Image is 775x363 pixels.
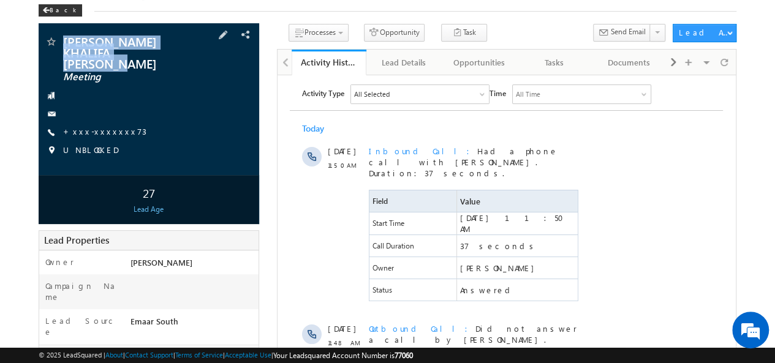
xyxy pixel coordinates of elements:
a: Lead Details [366,50,442,75]
span: [PERSON_NAME] [183,187,263,198]
a: Tasks [517,50,592,75]
div: Opportunities [452,55,506,70]
img: d_60004797649_company_0_60004797649 [21,64,51,80]
span: 37 seconds [183,165,260,176]
span: Field [95,121,110,132]
div: Emaar South [127,315,259,332]
span: Owner [95,187,116,198]
span: Outbound Call [91,308,198,318]
label: Campaign Name [45,280,119,302]
span: [DATE] [50,308,78,319]
span: 02:04 PM [50,322,87,333]
div: Today [25,48,64,59]
span: +xxx-xxxxxxx73 [63,126,146,138]
a: Opportunities [442,50,517,75]
span: Call Duration [92,160,179,181]
div: Documents [602,55,656,70]
div: Earlier This Week [25,345,91,356]
span: Meeting [63,71,198,83]
span: [DATE] [50,248,78,259]
div: Lead Details [376,55,431,70]
button: Processes [289,24,349,42]
div: Lead Age [42,204,255,215]
span: [DATE] 11:50 AM [183,137,300,159]
a: Contact Support [125,351,173,359]
div: Activity History [301,56,358,68]
span: Answered [183,209,237,220]
div: 27 [42,181,255,204]
a: About [105,351,123,359]
span: Status [95,209,115,220]
button: Send Email [593,24,651,42]
div: Back [39,4,82,17]
span: Had a phone call with [PERSON_NAME]. Duration:37 seconds. [91,70,281,103]
span: [PERSON_NAME] KHALIFA [PERSON_NAME] [63,36,198,69]
a: Back [39,4,88,14]
label: Lead Source [45,315,119,337]
label: Owner [45,256,74,268]
span: Start Time [92,137,179,159]
button: Task [441,24,487,42]
div: All Time [238,13,263,24]
span: 77060 [395,351,413,360]
div: Chat with us now [64,64,206,80]
button: Opportunity [364,24,425,42]
span: Send Email [610,26,645,37]
textarea: Type your message and hit 'Enter' [16,113,224,271]
div: [DATE] [25,285,64,296]
div: Minimize live chat window [201,6,230,36]
span: Processes [304,28,335,37]
span: [DATE] [50,70,78,81]
div: All Selected [77,13,112,24]
span: Did not answer a call by [PERSON_NAME]. [91,308,300,329]
span: UNBLOCKED [63,144,118,157]
span: 11:48 AM [50,262,87,273]
a: Documents [592,50,667,75]
div: All Selected [74,10,211,28]
button: Lead Actions [673,24,736,42]
span: Your Leadsquared Account Number is [273,351,413,360]
a: Activity History [292,50,367,75]
span: Inbound Call [91,70,200,81]
span: Value [183,121,203,132]
em: Start Chat [167,280,222,296]
div: Tasks [527,55,581,70]
span: Outbound Call [91,248,198,258]
li: Activity History [292,50,367,74]
span: Time [212,9,229,28]
span: © 2025 LeadSquared | | | | | [39,350,413,361]
span: Did not answer a call by [PERSON_NAME]. [91,248,300,269]
span: [PERSON_NAME] [130,257,192,268]
span: Start Time [95,143,127,154]
span: Call Duration [95,165,137,176]
a: Acceptable Use [225,351,271,359]
span: Status [92,204,179,225]
div: Lead Actions [678,27,730,38]
a: Terms of Service [175,351,223,359]
span: Owner [92,182,179,203]
span: Activity Type [25,9,67,28]
span: Lead Properties [44,234,109,246]
span: 11:50 AM [50,84,87,95]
